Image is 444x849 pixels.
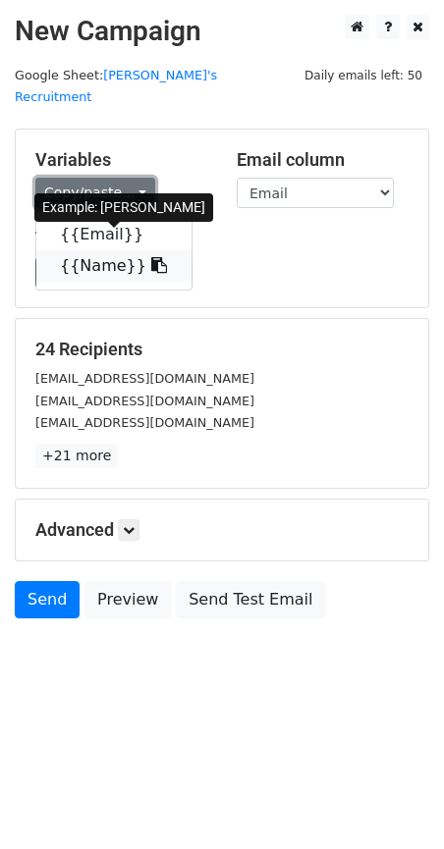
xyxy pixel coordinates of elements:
a: {{Email}} [36,219,192,250]
span: Daily emails left: 50 [298,65,429,86]
h2: New Campaign [15,15,429,48]
iframe: Chat Widget [346,755,444,849]
small: [EMAIL_ADDRESS][DOMAIN_NAME] [35,415,254,430]
small: Google Sheet: [15,68,217,105]
h5: Email column [237,149,409,171]
small: [EMAIL_ADDRESS][DOMAIN_NAME] [35,394,254,408]
a: +21 more [35,444,118,468]
div: Example: [PERSON_NAME] [34,193,213,222]
small: [EMAIL_ADDRESS][DOMAIN_NAME] [35,371,254,386]
a: Daily emails left: 50 [298,68,429,82]
a: [PERSON_NAME]'s Recruitment [15,68,217,105]
h5: 24 Recipients [35,339,409,360]
a: Preview [84,581,171,618]
h5: Advanced [35,519,409,541]
a: Send Test Email [176,581,325,618]
a: Copy/paste... [35,178,155,208]
a: {{Name}} [36,250,192,282]
a: Send [15,581,80,618]
h5: Variables [35,149,207,171]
